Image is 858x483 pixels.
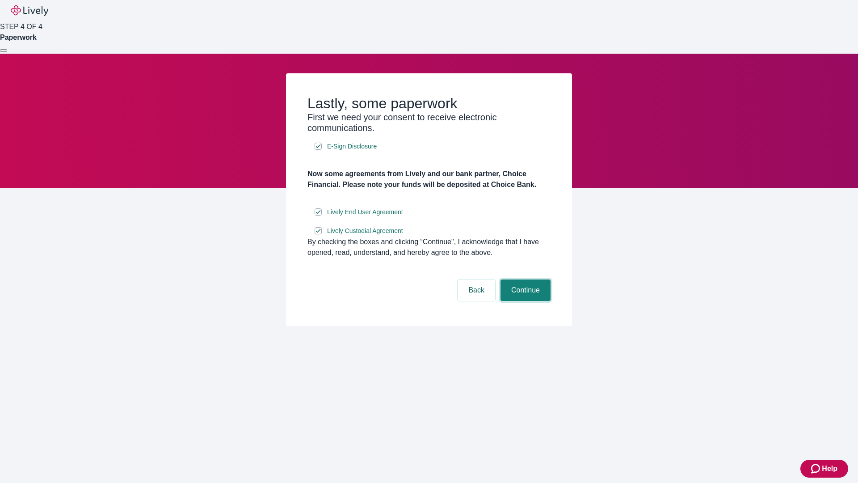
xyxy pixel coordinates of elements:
a: e-sign disclosure document [325,141,379,152]
span: E-Sign Disclosure [327,142,377,151]
div: By checking the boxes and clicking “Continue", I acknowledge that I have opened, read, understand... [307,237,551,258]
h2: Lastly, some paperwork [307,95,551,112]
a: e-sign disclosure document [325,207,405,218]
span: Help [822,463,837,474]
img: Lively [11,5,48,16]
span: Lively Custodial Agreement [327,226,403,236]
h3: First we need your consent to receive electronic communications. [307,112,551,133]
button: Continue [500,280,551,301]
h4: Now some agreements from Lively and our bank partner, Choice Financial. Please note your funds wi... [307,169,551,190]
a: e-sign disclosure document [325,225,405,237]
svg: Zendesk support icon [811,463,822,474]
button: Zendesk support iconHelp [800,460,848,478]
span: Lively End User Agreement [327,208,403,217]
button: Back [458,280,495,301]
